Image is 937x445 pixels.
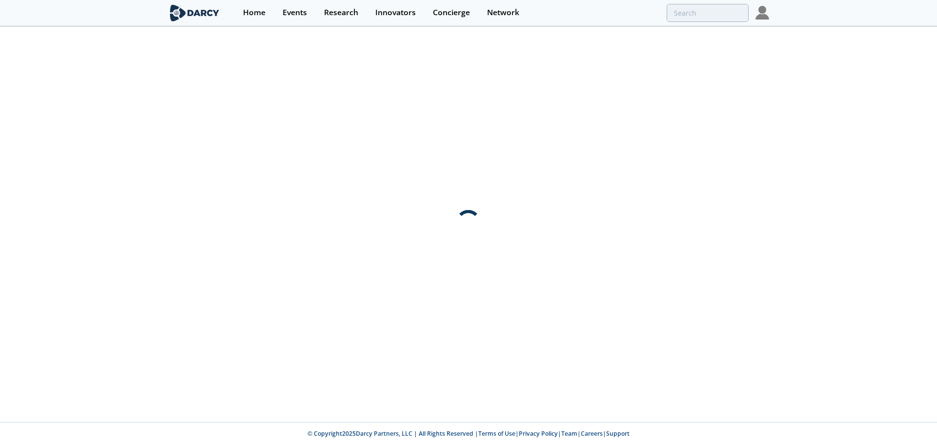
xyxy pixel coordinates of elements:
a: Team [561,429,577,438]
a: Privacy Policy [519,429,558,438]
a: Support [606,429,630,438]
a: Terms of Use [478,429,515,438]
div: Home [243,9,265,17]
div: Concierge [433,9,470,17]
p: © Copyright 2025 Darcy Partners, LLC | All Rights Reserved | | | | | [107,429,830,438]
div: Events [283,9,307,17]
div: Research [324,9,358,17]
input: Advanced Search [667,4,749,22]
div: Network [487,9,519,17]
img: logo-wide.svg [168,4,221,21]
a: Careers [581,429,603,438]
img: Profile [755,6,769,20]
div: Innovators [375,9,416,17]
